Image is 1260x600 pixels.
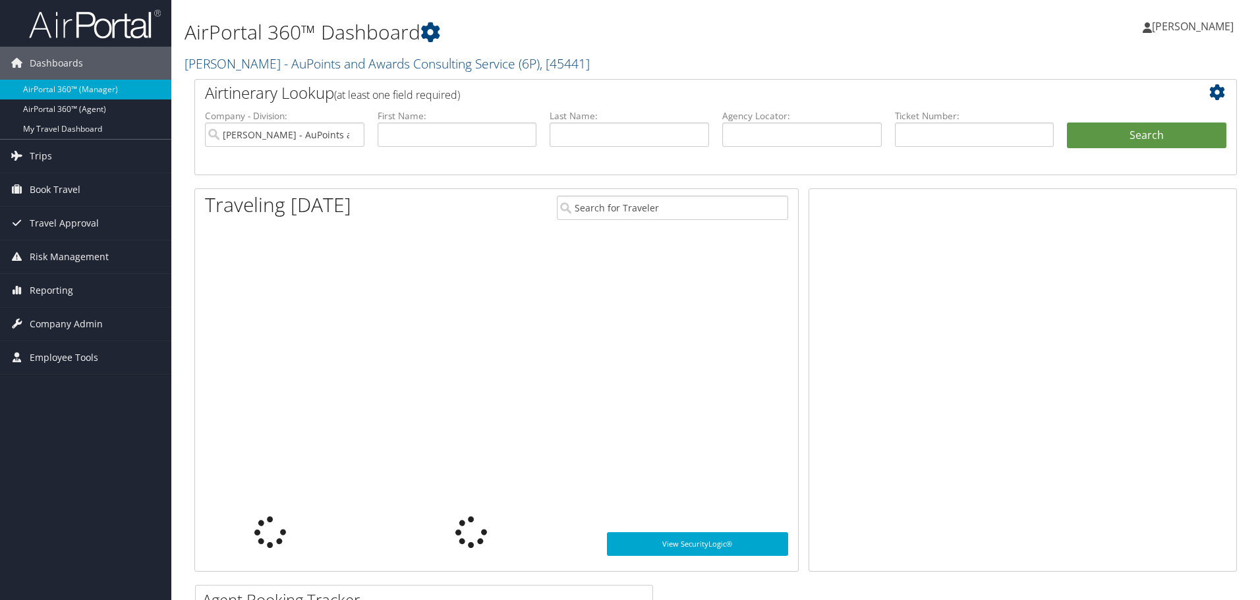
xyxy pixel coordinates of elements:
span: , [ 45441 ] [540,55,590,72]
span: Dashboards [30,47,83,80]
h1: AirPortal 360™ Dashboard [185,18,893,46]
img: airportal-logo.png [29,9,161,40]
input: Search for Traveler [557,196,788,220]
span: Reporting [30,274,73,307]
h1: Traveling [DATE] [205,191,351,219]
span: Risk Management [30,240,109,273]
label: Company - Division: [205,109,364,123]
span: [PERSON_NAME] [1152,19,1234,34]
a: View SecurityLogic® [607,532,788,556]
span: Trips [30,140,52,173]
label: Last Name: [550,109,709,123]
span: Employee Tools [30,341,98,374]
span: ( 6P ) [519,55,540,72]
span: Book Travel [30,173,80,206]
label: First Name: [378,109,537,123]
span: Company Admin [30,308,103,341]
a: [PERSON_NAME] - AuPoints and Awards Consulting Service [185,55,590,72]
span: Travel Approval [30,207,99,240]
h2: Airtinerary Lookup [205,82,1139,104]
a: [PERSON_NAME] [1143,7,1247,46]
span: (at least one field required) [334,88,460,102]
label: Agency Locator: [722,109,882,123]
button: Search [1067,123,1226,149]
label: Ticket Number: [895,109,1054,123]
